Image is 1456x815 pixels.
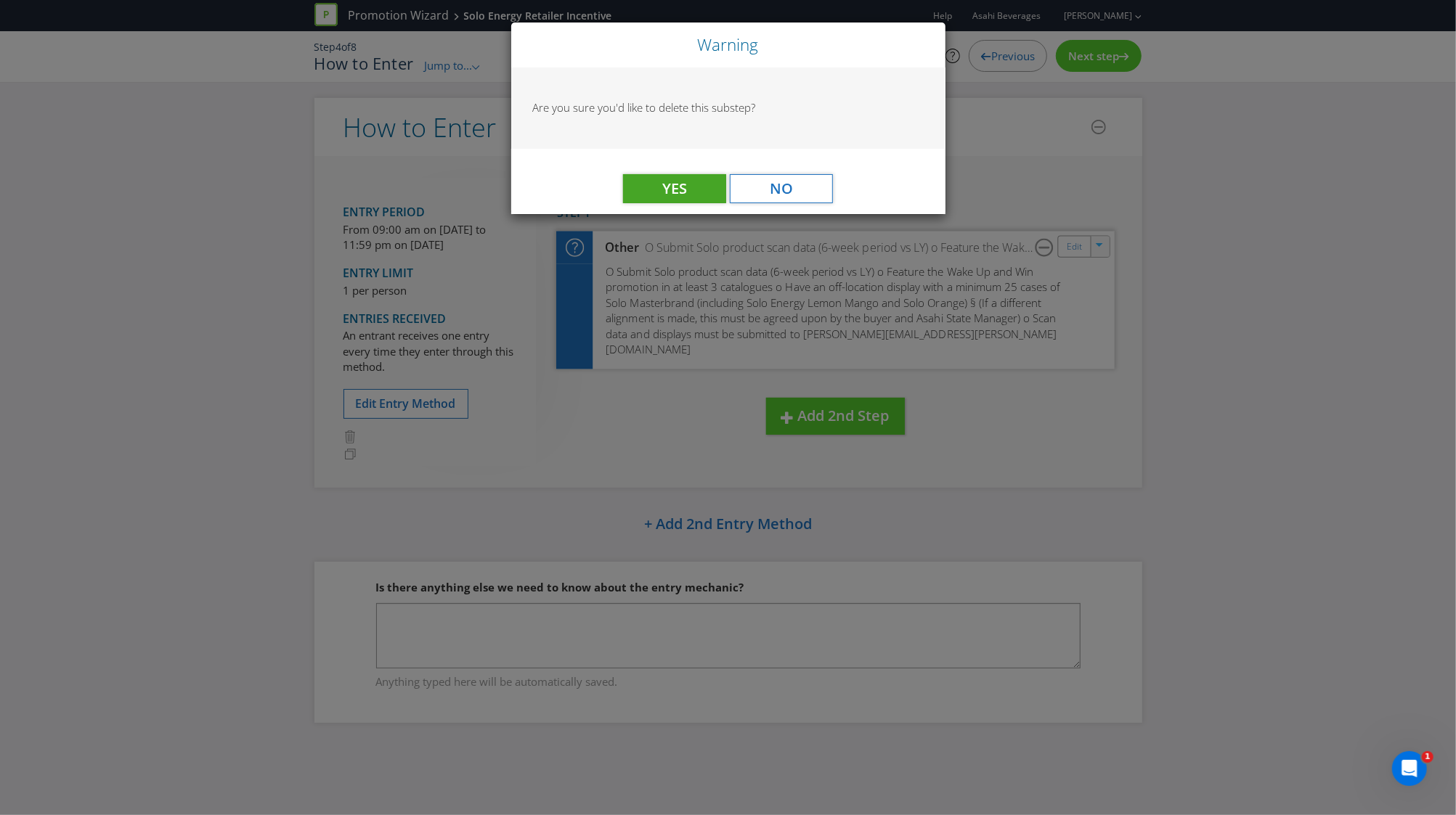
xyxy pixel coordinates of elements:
button: Yes [623,174,726,203]
button: No [730,174,833,203]
section: Are you sure you'd like to delete this substep? [533,100,924,115]
iframe: Intercom live chat [1392,751,1427,786]
span: No [770,179,793,198]
span: Warning [698,33,759,56]
div: Close [511,22,945,67]
span: Yes [662,179,687,198]
span: 1 [1422,751,1433,763]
